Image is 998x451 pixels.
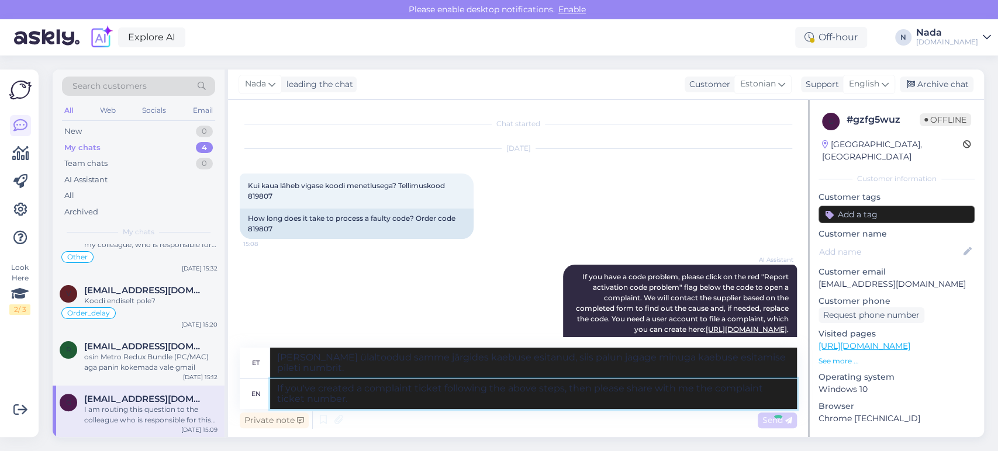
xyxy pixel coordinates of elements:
[916,37,978,47] div: [DOMAIN_NAME]
[84,296,217,306] div: Koodi endiselt pole?
[140,103,168,118] div: Socials
[183,373,217,381] div: [DATE] 15:12
[84,394,206,404] span: germo.aabla@gmail.com
[740,78,776,91] span: Estonian
[62,103,75,118] div: All
[84,404,217,425] div: I am routing this question to the colleague who is responsible for this topic. The reply might ta...
[84,352,217,373] div: osin Metro Redux Bundle (PC/MAC) aga panin kokemada vale gmail
[64,126,82,137] div: New
[822,138,963,163] div: [GEOGRAPHIC_DATA], [GEOGRAPHIC_DATA]
[64,158,108,169] div: Team chats
[819,328,975,340] p: Visited pages
[828,117,834,126] span: g
[819,174,975,184] div: Customer information
[795,27,867,48] div: Off-hour
[750,255,793,264] span: AI Assistant
[248,181,447,200] span: Kui kaua läheb vigase koodi menetlusega? Tellimuskood 819807
[66,398,71,407] span: g
[240,143,797,154] div: [DATE]
[64,142,101,154] div: My chats
[240,119,797,129] div: Chat started
[67,254,88,261] span: Other
[282,78,353,91] div: leading the chat
[847,113,920,127] div: # gzfg5wuz
[819,383,975,396] p: Windows 10
[196,142,213,154] div: 4
[240,209,474,239] div: How long does it take to process a faulty code? Order code 819807
[84,341,206,352] span: rkarlrichard@gmail.com
[819,295,975,307] p: Customer phone
[819,412,975,425] p: Chrome [TECHNICAL_ID]
[98,103,118,118] div: Web
[706,325,787,334] a: [URL][DOMAIN_NAME]
[84,285,206,296] span: viidakamarko@gmail.com
[849,78,879,91] span: English
[900,77,973,92] div: Archive chat
[555,4,589,15] span: Enable
[89,25,113,50] img: explore-ai
[245,78,266,91] span: Nada
[64,190,74,202] div: All
[819,245,961,258] input: Add name
[819,341,910,351] a: [URL][DOMAIN_NAME]
[9,304,30,315] div: 2 / 3
[685,78,730,91] div: Customer
[67,310,110,317] span: Order_delay
[819,356,975,366] p: See more ...
[819,307,924,323] div: Request phone number
[916,28,991,47] a: Nada[DOMAIN_NAME]
[819,371,975,383] p: Operating system
[819,436,975,447] div: Extra
[181,320,217,329] div: [DATE] 15:20
[64,174,108,186] div: AI Assistant
[123,227,154,237] span: My chats
[819,266,975,278] p: Customer email
[819,228,975,240] p: Customer name
[920,113,971,126] span: Offline
[64,206,98,218] div: Archived
[801,78,839,91] div: Support
[196,158,213,169] div: 0
[66,345,71,354] span: r
[66,289,71,298] span: v
[9,79,32,101] img: Askly Logo
[9,262,30,315] div: Look Here
[196,126,213,137] div: 0
[819,191,975,203] p: Customer tags
[118,27,185,47] a: Explore AI
[243,240,287,248] span: 15:08
[819,206,975,223] input: Add a tag
[819,400,975,412] p: Browser
[575,272,790,376] span: If you have a code problem, please click on the red "Report activation code problem" flag below t...
[895,29,911,46] div: N
[916,28,978,37] div: Nada
[182,264,217,273] div: [DATE] 15:32
[191,103,215,118] div: Email
[181,425,217,434] div: [DATE] 15:09
[72,80,147,92] span: Search customers
[819,278,975,290] p: [EMAIL_ADDRESS][DOMAIN_NAME]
